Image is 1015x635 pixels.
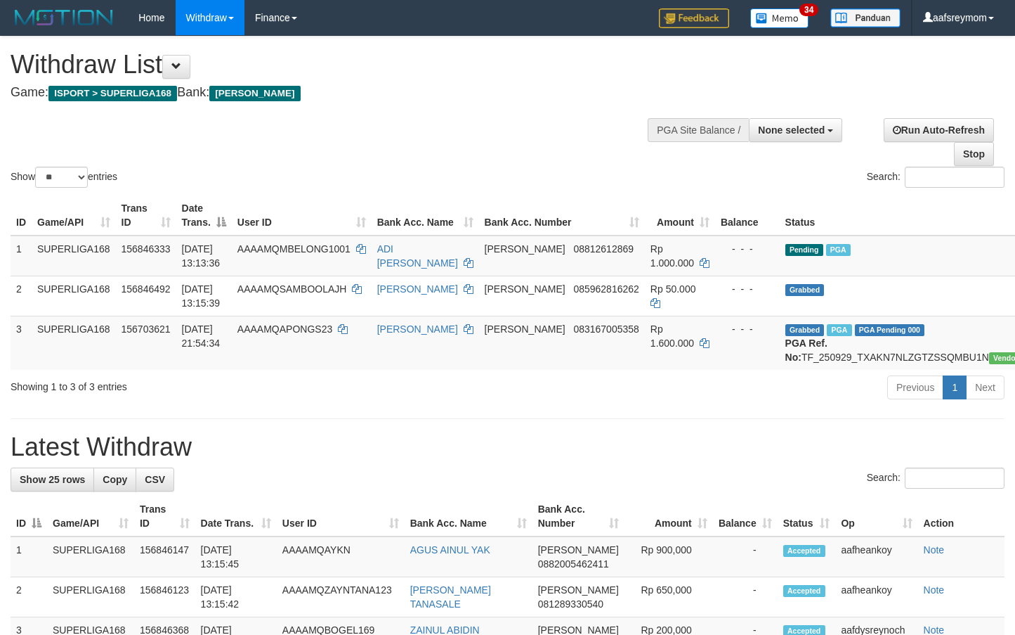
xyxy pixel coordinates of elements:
td: AAAAMQAYKN [277,537,405,577]
span: Accepted [783,585,825,597]
span: Show 25 rows [20,474,85,485]
label: Search: [867,468,1004,489]
span: Marked by aafheankoy [826,244,851,256]
td: 2 [11,577,47,617]
th: Date Trans.: activate to sort column descending [176,195,232,236]
span: [DATE] 21:54:34 [182,323,221,349]
td: SUPERLIGA168 [47,537,134,577]
label: Search: [867,167,1004,188]
th: Game/API: activate to sort column ascending [32,195,116,236]
td: aafheankoy [835,537,917,577]
th: User ID: activate to sort column ascending [232,195,372,236]
a: ADI [PERSON_NAME] [377,243,458,269]
a: Run Auto-Refresh [884,118,994,142]
input: Search: [905,468,1004,489]
h4: Game: Bank: [11,86,662,100]
span: None selected [758,124,825,136]
button: None selected [749,118,842,142]
td: SUPERLIGA168 [32,276,116,316]
td: [DATE] 13:15:45 [195,537,277,577]
td: SUPERLIGA168 [32,316,116,370]
span: Marked by aafchhiseyha [827,324,851,336]
th: Action [918,496,1004,537]
div: - - - [721,322,774,336]
a: Stop [954,142,994,166]
a: Note [924,584,945,596]
span: [PERSON_NAME] [485,323,565,335]
td: SUPERLIGA168 [32,236,116,276]
td: Rp 900,000 [624,537,713,577]
th: Balance: activate to sort column ascending [713,496,778,537]
a: [PERSON_NAME] [377,283,458,295]
th: Amount: activate to sort column ascending [624,496,713,537]
th: Bank Acc. Name: activate to sort column ascending [405,496,532,537]
span: AAAAMQSAMBOOLAJH [237,283,347,295]
td: [DATE] 13:15:42 [195,577,277,617]
span: Copy [103,474,127,485]
img: Button%20Memo.svg [750,8,809,28]
span: Copy 0882005462411 to clipboard [538,558,609,570]
select: Showentries [35,167,88,188]
span: Copy 08812612869 to clipboard [573,243,634,255]
th: Balance [715,195,780,236]
span: [PERSON_NAME] [209,86,300,101]
span: 156846333 [122,243,171,255]
label: Show entries [11,167,117,188]
span: Rp 50.000 [650,283,696,295]
a: Next [966,376,1004,399]
div: PGA Site Balance / [648,118,749,142]
span: Pending [785,244,823,256]
span: 156846492 [122,283,171,295]
span: 34 [799,4,818,16]
img: Feedback.jpg [659,8,729,28]
td: aafheankoy [835,577,917,617]
h1: Latest Withdraw [11,433,1004,461]
th: ID: activate to sort column descending [11,496,47,537]
td: AAAAMQZAYNTANA123 [277,577,405,617]
th: ID [11,195,32,236]
h1: Withdraw List [11,51,662,79]
th: Date Trans.: activate to sort column ascending [195,496,277,537]
b: PGA Ref. No: [785,338,827,363]
span: Grabbed [785,324,825,336]
a: CSV [136,468,174,492]
span: 156703621 [122,323,171,335]
a: 1 [943,376,967,399]
img: MOTION_logo.png [11,7,117,28]
a: AGUS AINUL YAK [410,544,490,556]
span: [PERSON_NAME] [485,243,565,255]
span: AAAAMQAPONGS23 [237,323,332,335]
th: Bank Acc. Number: activate to sort column ascending [479,195,645,236]
span: Rp 1.600.000 [650,323,694,349]
span: Rp 1.000.000 [650,243,694,269]
th: Bank Acc. Number: activate to sort column ascending [532,496,624,537]
span: Copy 081289330540 to clipboard [538,598,603,610]
a: [PERSON_NAME] TANASALE [410,584,491,610]
td: 2 [11,276,32,316]
th: User ID: activate to sort column ascending [277,496,405,537]
td: 1 [11,236,32,276]
span: Copy 083167005358 to clipboard [573,323,639,335]
span: Accepted [783,545,825,557]
a: Copy [93,468,136,492]
a: [PERSON_NAME] [377,323,458,335]
td: 1 [11,537,47,577]
span: [DATE] 13:13:36 [182,243,221,269]
td: SUPERLIGA168 [47,577,134,617]
th: Status: activate to sort column ascending [778,496,836,537]
div: - - - [721,282,774,296]
div: - - - [721,242,774,256]
span: AAAAMQMBELONG1001 [237,243,351,255]
span: [PERSON_NAME] [485,283,565,295]
span: PGA Pending [855,324,925,336]
td: 156846147 [134,537,195,577]
span: [DATE] 13:15:39 [182,283,221,309]
a: Note [924,544,945,556]
a: Previous [887,376,943,399]
span: Copy 085962816262 to clipboard [573,283,639,295]
input: Search: [905,167,1004,188]
th: Bank Acc. Name: activate to sort column ascending [372,195,479,236]
span: ISPORT > SUPERLIGA168 [48,86,177,101]
span: CSV [145,474,165,485]
td: 3 [11,316,32,370]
